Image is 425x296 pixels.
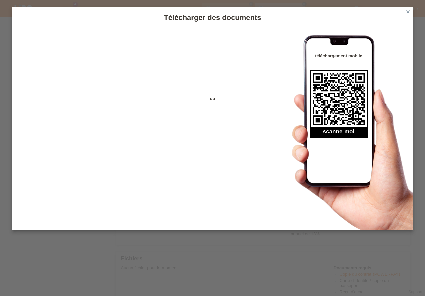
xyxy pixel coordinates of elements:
h1: Télécharger des documents [12,13,413,22]
h2: scanne-moi [310,128,368,138]
iframe: Upload [22,45,201,212]
i: close [405,9,411,14]
a: close [404,8,412,16]
span: ou [201,95,224,102]
h4: téléchargement mobile [310,53,368,58]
